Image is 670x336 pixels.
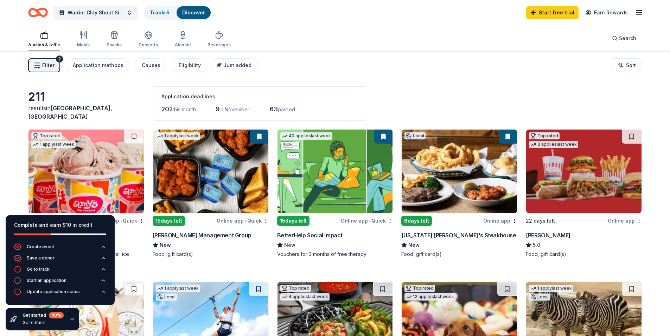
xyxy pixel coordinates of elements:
div: 2 [56,55,63,62]
a: Start free trial [526,6,579,19]
button: Beverages [208,28,231,51]
div: Application methods [73,61,123,70]
div: 12 applies last week [404,293,455,301]
div: Go to track [23,320,64,325]
a: Track· 5 [150,9,170,15]
div: Online app [483,216,517,225]
img: Image for Portillo's [526,130,642,213]
button: Alcohol [175,28,191,51]
span: Just added [223,62,251,68]
div: 1 apply last week [156,285,200,292]
button: Go to track [14,266,106,277]
div: Auction & raffle [28,42,60,48]
div: 40 % [49,312,64,318]
span: New [408,241,420,249]
span: • [120,218,122,224]
div: Create event [27,244,54,250]
div: 15 days left [277,216,310,226]
span: 5.0 [533,241,540,249]
a: Image for Portillo'sTop rated3 applieslast week22 days leftOnline app[PERSON_NAME]5.0Food, gift c... [526,129,642,258]
div: Top rated [529,132,560,139]
div: 211 [28,90,144,104]
div: Snacks [107,42,122,48]
span: Warrior Clay Shoot Silent Auction [68,8,124,17]
div: results [28,104,144,121]
div: Meals [77,42,90,48]
div: Eligibility [179,61,201,70]
button: Meals [77,28,90,51]
button: Save a donor [14,255,106,266]
span: 63 [270,105,278,113]
div: Desserts [139,42,158,48]
div: 1 apply last week [529,285,573,292]
span: Search [619,34,636,42]
div: Online app Quick [217,216,269,225]
img: Image for Montana Mike's Steakhouse [402,130,517,213]
span: 9 [216,105,219,113]
button: Search [606,31,642,45]
div: Online app Quick [341,216,393,225]
div: Save a donor [27,255,55,261]
div: Top rated [280,285,311,292]
div: 22 days left [526,217,555,225]
button: Filter2 [28,58,60,72]
span: in November [219,106,249,112]
div: Go to track [27,266,50,272]
div: Food, gift card(s) [153,251,269,258]
div: 15 days left [153,216,185,226]
div: [US_STATE] [PERSON_NAME]'s Steakhouse [401,231,516,239]
div: Vouchers for 3 months of free therapy [277,251,393,258]
div: [PERSON_NAME] Management Group [153,231,251,239]
a: Image for Montana Mike's SteakhouseLocal6days leftOnline app[US_STATE] [PERSON_NAME]'s Steakhouse... [401,129,517,258]
button: Just added [212,58,257,72]
button: Desserts [139,28,158,51]
button: Application methods [66,58,129,72]
div: [PERSON_NAME] [526,231,570,239]
button: Auction & raffle [28,28,60,51]
div: Get started [23,312,64,318]
div: BetterHelp Social Impact [277,231,343,239]
a: Home [28,4,48,21]
button: Track· 5Discover [143,6,211,20]
a: Image for Avants Management Group1 applylast week15days leftOnline app•Quick[PERSON_NAME] Managem... [153,129,269,258]
a: Image for BetterHelp Social Impact40 applieslast week15days leftOnline app•QuickBetterHelp Social... [277,129,393,258]
span: in [28,105,112,120]
button: Sort [612,58,642,72]
div: Local [404,132,426,139]
div: Food, gift card(s) [401,251,517,258]
div: Alcohol [175,42,191,48]
button: Warrior Clay Shoot Silent Auction [53,6,138,20]
div: Beverages [208,42,231,48]
button: Eligibility [172,58,206,72]
div: 40 applies last week [280,132,332,140]
span: • [245,218,246,224]
div: Online app [608,216,642,225]
div: Causes [142,61,160,70]
span: New [160,241,171,249]
div: 1 apply last week [31,141,76,148]
div: 3 applies last week [529,141,578,148]
div: Top rated [404,285,435,292]
div: 4 applies last week [280,293,330,301]
span: 202 [161,105,173,113]
span: [GEOGRAPHIC_DATA], [GEOGRAPHIC_DATA] [28,105,112,120]
span: Sort [626,61,636,70]
span: passed [278,106,295,112]
div: 6 days left [401,216,432,226]
button: Causes [135,58,166,72]
a: Earn Rewards [581,6,632,19]
button: Update application status [14,288,106,299]
div: Local [529,294,550,301]
div: Start an application [27,278,66,283]
span: this month [173,106,196,112]
img: Image for Avants Management Group [153,130,268,213]
button: Start an application [14,277,106,288]
button: Create event [14,243,106,255]
div: Complete and earn $10 in credit [14,221,106,229]
div: Application deadlines [161,92,358,101]
button: Snacks [107,28,122,51]
a: Discover [182,9,205,15]
div: Local [156,294,177,301]
div: Food, gift card(s) [526,251,642,258]
span: Filter [42,61,55,70]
